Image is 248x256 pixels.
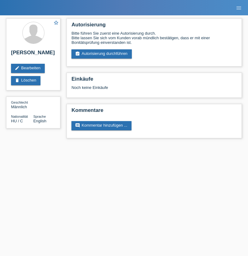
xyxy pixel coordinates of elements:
[15,78,20,83] i: delete
[71,49,132,59] a: assignment_turned_inAutorisierung durchführen
[11,100,33,109] div: Männlich
[53,20,59,25] i: star_border
[75,51,80,56] i: assignment_turned_in
[71,76,237,85] h2: Einkäufe
[11,50,55,59] h2: [PERSON_NAME]
[11,76,40,85] a: deleteLöschen
[11,115,28,118] span: Nationalität
[71,22,237,31] h2: Autorisierung
[11,119,23,123] span: Ungarn / C / 01.01.2021
[11,101,28,104] span: Geschlecht
[15,66,20,71] i: edit
[71,121,132,130] a: commentKommentar hinzufügen ...
[53,20,59,26] a: star_border
[11,64,45,73] a: editBearbeiten
[33,115,46,118] span: Sprache
[71,31,237,45] div: Bitte führen Sie zuerst eine Autorisierung durch. Bitte lassen Sie sich vom Kunden vorab mündlich...
[71,107,237,117] h2: Kommentare
[33,119,47,123] span: English
[236,5,242,11] i: menu
[233,6,245,10] a: menu
[75,123,80,128] i: comment
[71,85,237,94] div: Noch keine Einkäufe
